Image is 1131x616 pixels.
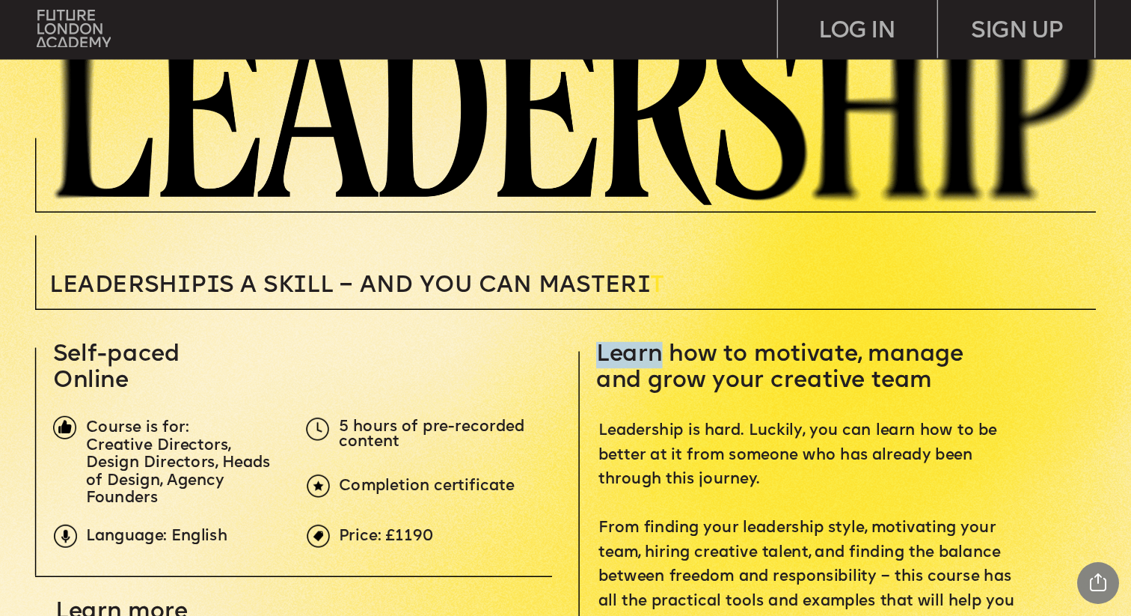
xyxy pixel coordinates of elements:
img: upload-bfdffa89-fac7-4f57-a443-c7c39906ba42.png [37,10,111,47]
span: i [294,275,307,298]
img: upload-5dcb7aea-3d7f-4093-a867-f0427182171d.png [306,417,329,440]
span: Online [53,370,128,393]
span: Self-paced [53,343,180,366]
span: Creative Directors, Design Directors, Heads of Design, Agency Founders [86,438,275,505]
img: upload-969c61fd-ea08-4d05-af36-d273f2608f5e.png [307,525,330,548]
span: Course is for: [86,421,188,435]
span: i [178,275,191,298]
span: 5 hours of pre-recorded content [339,419,529,449]
p: T [49,275,845,298]
span: Language: English [86,528,227,543]
span: i [206,275,220,298]
span: Price: £1190 [339,528,434,543]
span: Leadersh p s a sk ll – and you can MASTER [49,275,650,298]
img: image-1fa7eedb-a71f-428c-a033-33de134354ef.png [53,416,76,439]
span: Completion certificate [339,479,515,493]
span: i [637,275,651,298]
span: Learn how to motivate, manage and grow your creative team [596,343,969,392]
img: upload-6b0d0326-a6ce-441c-aac1-c2ff159b353e.png [307,475,330,498]
div: Share [1077,562,1119,604]
img: upload-9eb2eadd-7bf9-4b2b-b585-6dd8b9275b41.png [54,525,77,548]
